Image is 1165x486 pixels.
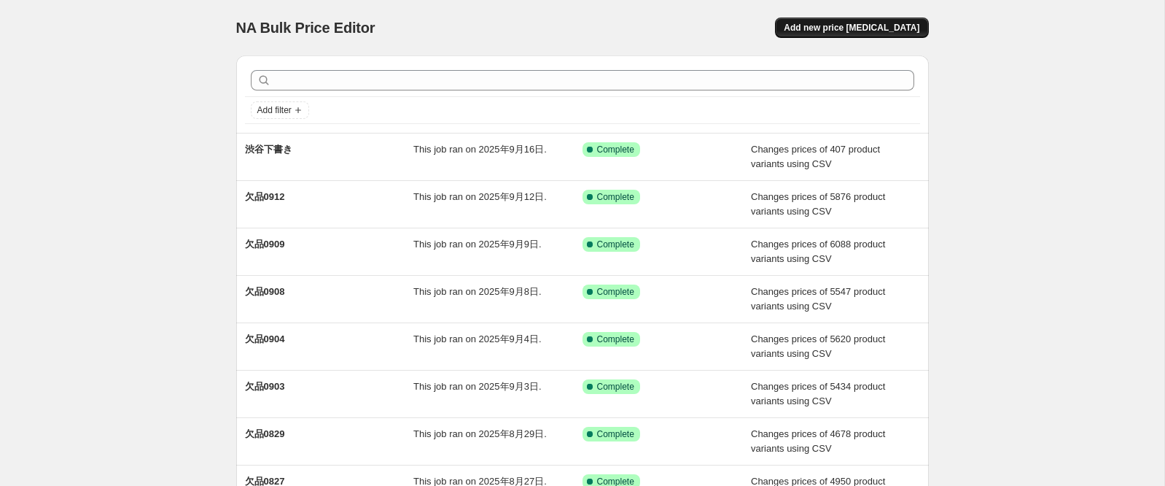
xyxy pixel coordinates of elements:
span: 渋谷下書き [245,144,292,155]
span: NA Bulk Price Editor [236,20,375,36]
span: Complete [597,333,634,345]
span: This job ran on 2025年9月9日. [413,239,542,250]
span: Changes prices of 4678 product variants using CSV [751,428,885,454]
span: Complete [597,144,634,155]
span: This job ran on 2025年9月8日. [413,286,542,297]
button: Add new price [MEDICAL_DATA] [775,18,928,38]
span: Changes prices of 5876 product variants using CSV [751,191,885,217]
span: Complete [597,191,634,203]
button: Add filter [251,101,309,119]
span: 欠品0912 [245,191,285,202]
span: Complete [597,428,634,440]
span: Changes prices of 5620 product variants using CSV [751,333,885,359]
span: Add new price [MEDICAL_DATA] [784,22,919,34]
span: 欠品0908 [245,286,285,297]
span: Changes prices of 5434 product variants using CSV [751,381,885,406]
span: 欠品0904 [245,333,285,344]
span: This job ran on 2025年9月16日. [413,144,547,155]
span: 欠品0829 [245,428,285,439]
span: This job ran on 2025年9月4日. [413,333,542,344]
span: Add filter [257,104,292,116]
span: Changes prices of 6088 product variants using CSV [751,239,885,264]
span: 欠品0909 [245,239,285,250]
span: This job ran on 2025年9月12日. [413,191,547,202]
span: 欠品0903 [245,381,285,392]
span: Complete [597,239,634,250]
span: Changes prices of 407 product variants using CSV [751,144,880,169]
span: Complete [597,286,634,298]
span: Changes prices of 5547 product variants using CSV [751,286,885,312]
span: This job ran on 2025年9月3日. [413,381,542,392]
span: Complete [597,381,634,393]
span: This job ran on 2025年8月29日. [413,428,547,439]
